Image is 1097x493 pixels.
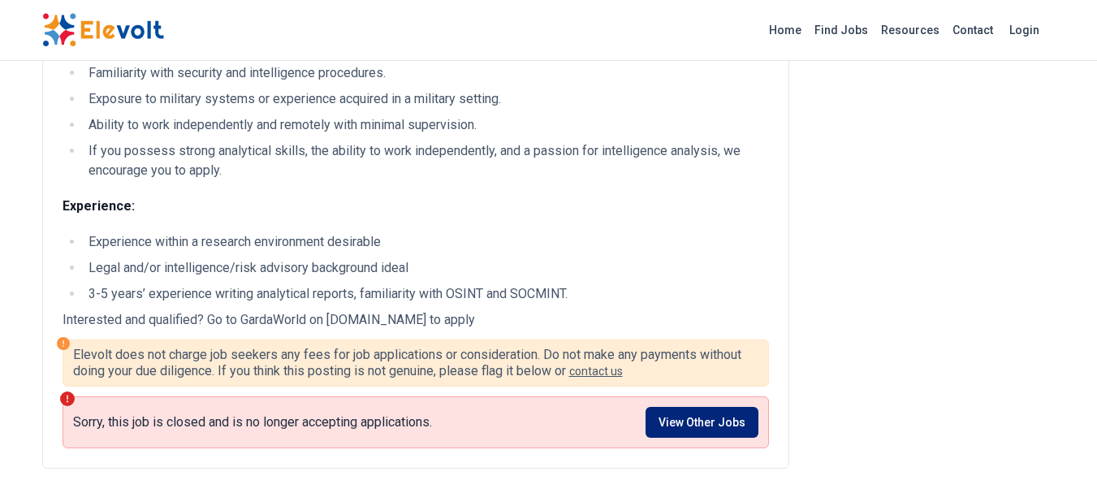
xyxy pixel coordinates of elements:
[84,258,769,278] li: Legal and/or intelligence/risk advisory background ideal
[84,63,769,83] li: Familiarity with security and intelligence procedures.
[946,17,1000,43] a: Contact
[1016,415,1097,493] iframe: Chat Widget
[569,365,623,378] a: contact us
[42,13,164,47] img: Elevolt
[646,407,758,438] a: View Other Jobs
[762,17,808,43] a: Home
[1000,14,1049,46] a: Login
[63,310,769,330] p: Interested and qualified? Go to GardaWorld on [DOMAIN_NAME] to apply
[84,232,769,252] li: Experience within a research environment desirable
[73,414,432,430] p: Sorry, this job is closed and is no longer accepting applications.
[84,284,769,304] li: 3-5 years’ experience writing analytical reports, familiarity with OSINT and SOCMINT.
[808,17,875,43] a: Find Jobs
[84,115,769,135] li: Ability to work independently and remotely with minimal supervision.
[63,198,135,214] strong: Experience:
[73,347,758,379] p: Elevolt does not charge job seekers any fees for job applications or consideration. Do not make a...
[84,89,769,109] li: Exposure to military systems or experience acquired in a military setting.
[875,17,946,43] a: Resources
[84,141,769,180] li: If you possess strong analytical skills, the ability to work independently, and a passion for int...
